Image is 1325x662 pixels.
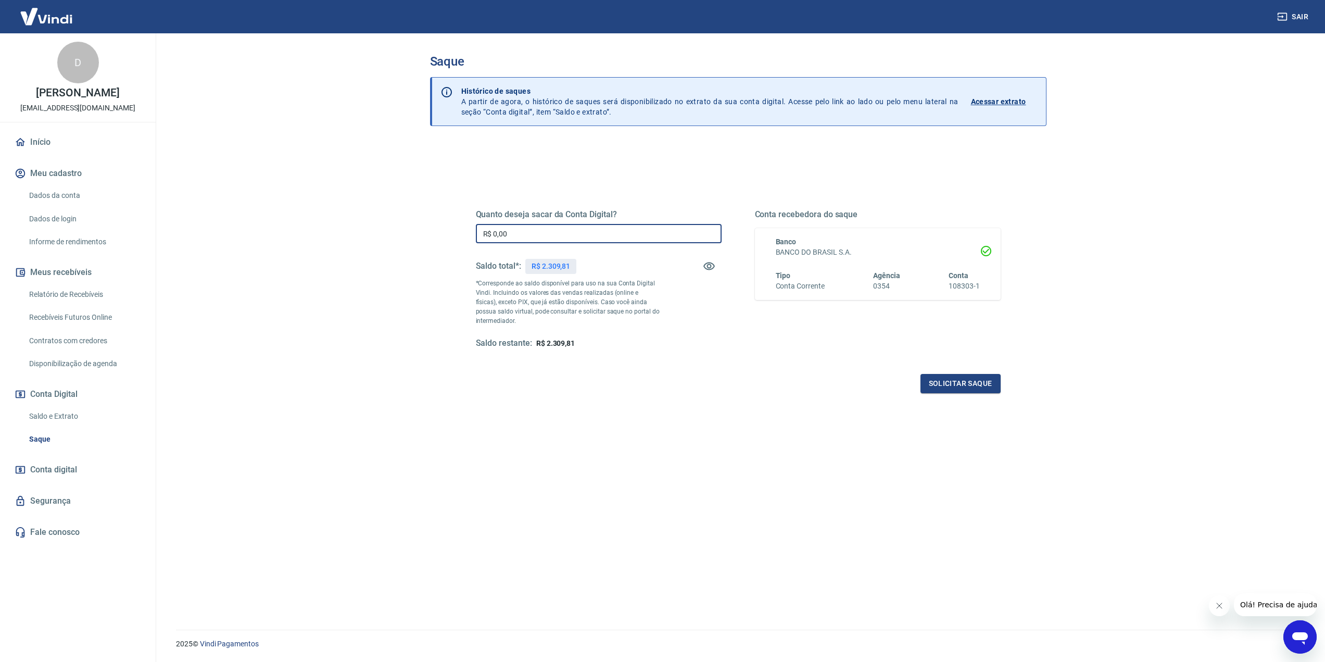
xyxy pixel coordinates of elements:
[776,247,980,258] h6: BANCO DO BRASIL S.A.
[12,131,143,154] a: Início
[25,185,143,206] a: Dados da conta
[873,281,900,292] h6: 0354
[12,490,143,513] a: Segurança
[30,463,77,477] span: Conta digital
[25,208,143,230] a: Dados de login
[476,338,532,349] h5: Saldo restante:
[776,281,825,292] h6: Conta Corrente
[12,162,143,185] button: Meu cadastro
[6,7,87,16] span: Olá! Precisa de ajuda?
[776,238,797,246] span: Banco
[1283,620,1317,654] iframe: Botão para abrir a janela de mensagens
[1234,593,1317,616] iframe: Mensagem da empresa
[430,54,1046,69] h3: Saque
[12,261,143,284] button: Meus recebíveis
[20,103,135,114] p: [EMAIL_ADDRESS][DOMAIN_NAME]
[461,86,958,117] p: A partir de agora, o histórico de saques será disponibilizado no extrato da sua conta digital. Ac...
[461,86,958,96] p: Histórico de saques
[949,271,968,280] span: Conta
[532,261,570,272] p: R$ 2.309,81
[971,96,1026,107] p: Acessar extrato
[971,86,1038,117] a: Acessar extrato
[476,261,521,271] h5: Saldo total*:
[755,209,1001,220] h5: Conta recebedora do saque
[25,307,143,328] a: Recebíveis Futuros Online
[12,383,143,406] button: Conta Digital
[25,284,143,305] a: Relatório de Recebíveis
[25,429,143,450] a: Saque
[25,330,143,352] a: Contratos com credores
[12,521,143,544] a: Fale conosco
[476,209,722,220] h5: Quanto deseja sacar da Conta Digital?
[1275,7,1313,27] button: Sair
[920,374,1001,393] button: Solicitar saque
[536,339,575,347] span: R$ 2.309,81
[176,639,1300,649] p: 2025 ©
[776,271,791,280] span: Tipo
[949,281,980,292] h6: 108303-1
[25,353,143,374] a: Disponibilização de agenda
[25,406,143,427] a: Saldo e Extrato
[12,1,80,32] img: Vindi
[36,88,119,98] p: [PERSON_NAME]
[12,458,143,481] a: Conta digital
[57,42,99,83] div: D
[25,231,143,253] a: Informe de rendimentos
[200,640,259,648] a: Vindi Pagamentos
[873,271,900,280] span: Agência
[476,279,660,326] p: *Corresponde ao saldo disponível para uso na sua Conta Digital Vindi. Incluindo os valores das ve...
[1209,595,1230,616] iframe: Fechar mensagem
